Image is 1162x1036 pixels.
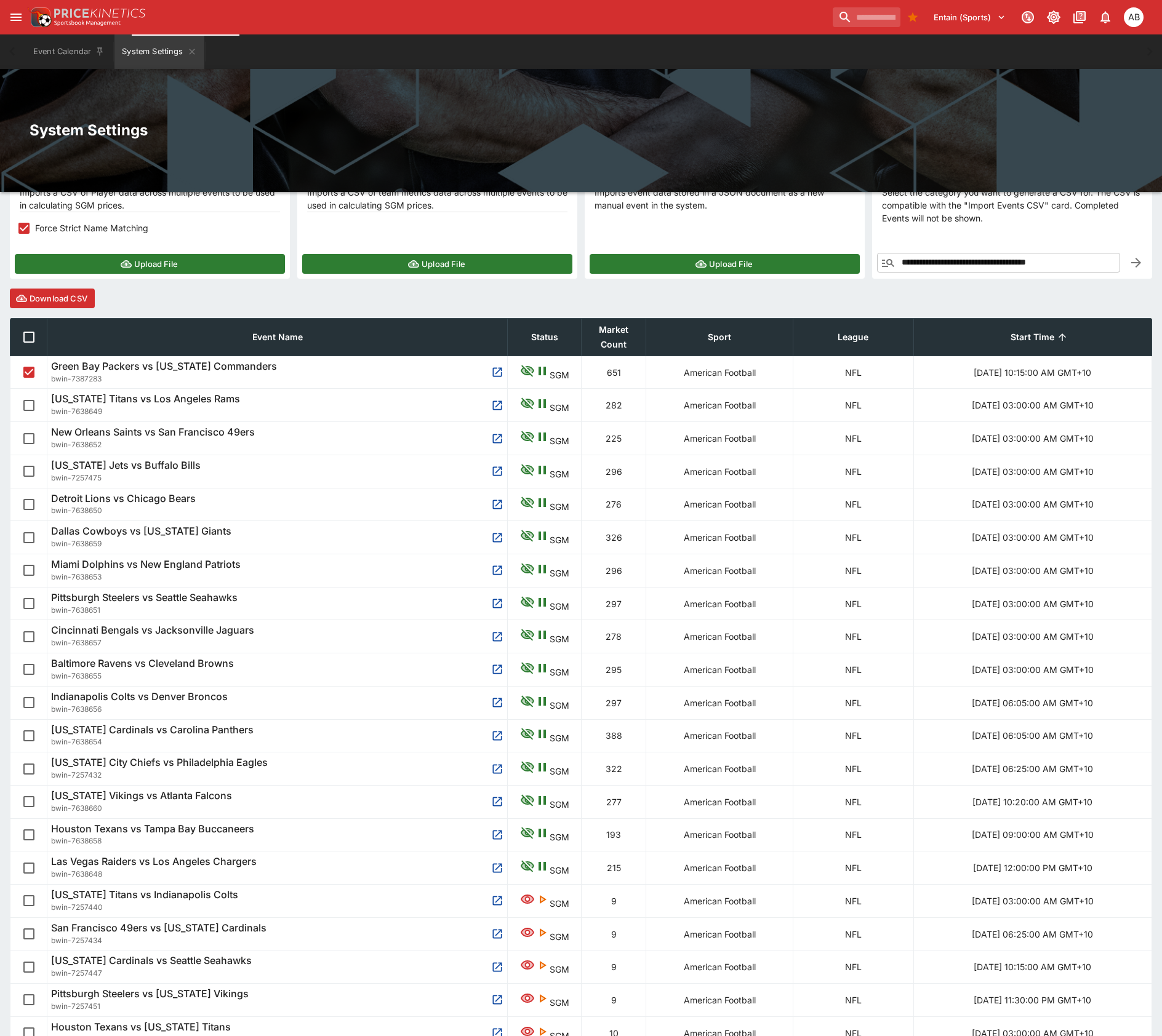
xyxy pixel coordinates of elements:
[5,6,27,28] button: open drawer
[913,950,1152,984] td: [DATE] 10:15:00 AM GMT+10
[793,422,913,455] td: NFL
[520,925,569,943] div: SGM
[520,694,569,712] div: SGM
[646,521,793,554] td: American Football
[51,459,201,472] h6: [US_STATE] Jets vs Buffalo Bills
[520,595,569,613] div: SGM
[793,554,913,588] td: NFL
[520,463,569,480] div: SGM
[520,727,569,744] div: SGM
[51,591,503,616] button: Pittsburgh Steelers vs Seattle Seahawksbwin-7638651
[520,628,569,645] div: SGM
[646,984,793,1017] td: American Football
[520,528,569,546] div: SGM
[646,752,793,786] td: American Football
[913,488,1152,521] td: [DATE] 03:00:00 AM GMT+10
[51,558,503,583] button: Miami Dolphins vs New England Patriotsbwin-7638653
[913,554,1152,588] td: [DATE] 03:00:00 AM GMT+10
[582,752,646,786] td: 322
[51,360,503,385] button: Green Bay Packers vs [US_STATE] Commandersbwin-7387283
[913,455,1152,488] td: [DATE] 03:00:00 AM GMT+10
[646,686,793,719] td: American Football
[793,917,913,950] td: NFL
[520,958,569,976] div: SGM
[51,670,102,682] span: bwin-7638655
[51,987,503,1013] button: Pittsburgh Steelers vs [US_STATE] Vikingsbwin-7257451
[793,818,913,851] td: NFL
[51,657,503,682] button: Baltimore Ravens vs Cleveland Brownsbwin-7638655
[1017,6,1039,28] button: Connected to PK
[520,859,569,877] div: SGM
[646,917,793,950] td: American Football
[646,389,793,422] td: American Football
[582,653,646,687] td: 295
[51,1000,100,1013] span: bwin-7257451
[582,488,646,521] td: 276
[793,719,913,752] td: NFL
[520,892,569,910] div: SGM
[51,736,102,748] span: bwin-7638654
[793,455,913,488] td: NFL
[582,521,646,554] td: 326
[51,922,266,934] h6: San Francisco 49ers vs [US_STATE] Cardinals
[793,587,913,620] td: NFL
[793,752,913,786] td: NFL
[646,818,793,851] td: American Football
[582,785,646,818] td: 277
[913,686,1152,719] td: [DATE] 06:05:00 AM GMT+10
[793,488,913,521] td: NFL
[51,723,503,749] button: [US_STATE] Cardinals vs Carolina Panthersbwin-7638654
[913,984,1152,1017] td: [DATE] 11:30:00 PM GMT+10
[646,653,793,687] td: American Football
[51,373,102,385] span: bwin-7387283
[793,885,913,918] td: NFL
[51,703,102,715] span: bwin-7638656
[582,917,646,950] td: 9
[793,851,913,885] td: NFL
[239,330,316,345] span: Event Name
[882,186,1142,225] p: Select the category you want to generate a CSV for. The CSV is compatible with the "Import Events...
[51,426,503,451] button: New Orleans Saints vs San Francisco 49ersbwin-7638652
[582,818,646,851] td: 193
[51,690,228,703] h6: Indianapolis Colts vs Denver Broncos
[585,322,642,352] span: Market Count
[26,34,112,69] button: Event Calendar
[1068,6,1091,28] button: Documentation
[51,426,255,439] h6: New Orleans Saints vs San Francisco 49ers
[646,422,793,455] td: American Football
[582,984,646,1017] td: 9
[903,7,923,27] button: Bookmarks
[51,987,249,1000] h6: Pittsburgh Steelers vs [US_STATE] Vikings
[646,488,793,521] td: American Football
[582,851,646,885] td: 215
[51,624,503,649] button: Cincinnati Bengals vs Jacksonville Jaguarsbwin-7638657
[51,604,100,616] span: bwin-7638651
[51,439,102,451] span: bwin-7638652
[54,9,145,18] img: PriceKinetics
[520,661,569,679] div: SGM
[582,686,646,719] td: 297
[913,752,1152,786] td: [DATE] 06:25:00 AM GMT+10
[35,221,148,234] span: Force Strict Name Matching
[646,950,793,984] td: American Football
[646,587,793,620] td: American Football
[520,396,569,414] div: SGM
[520,562,569,580] div: SGM
[913,389,1152,422] td: [DATE] 03:00:00 AM GMT+10
[926,7,1013,27] button: Select Tenant
[51,823,254,835] h6: Houston Texans vs Tampa Bay Buccaneers
[694,330,745,345] span: Sport
[51,392,503,418] button: [US_STATE] Titans vs Los Angeles Ramsbwin-7638649
[51,723,254,736] h6: [US_STATE] Cardinals vs Carolina Panthers
[913,719,1152,752] td: [DATE] 06:05:00 AM GMT+10
[51,855,257,868] h6: Las Vegas Raiders vs Los Angeles Chargers
[51,637,102,649] span: bwin-7638657
[51,1021,231,1034] h6: Houston Texans vs [US_STATE] Titans
[51,624,254,637] h6: Cincinnati Bengals vs Jacksonville Jaguars
[1094,6,1116,28] button: Notifications
[51,492,503,517] button: Detroit Lions vs Chicago Bearsbwin-7638650
[51,922,503,947] button: San Francisco 49ers vs [US_STATE] Cardinalsbwin-7257434
[582,356,646,389] td: 651
[520,991,569,1009] div: SGM
[793,686,913,719] td: NFL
